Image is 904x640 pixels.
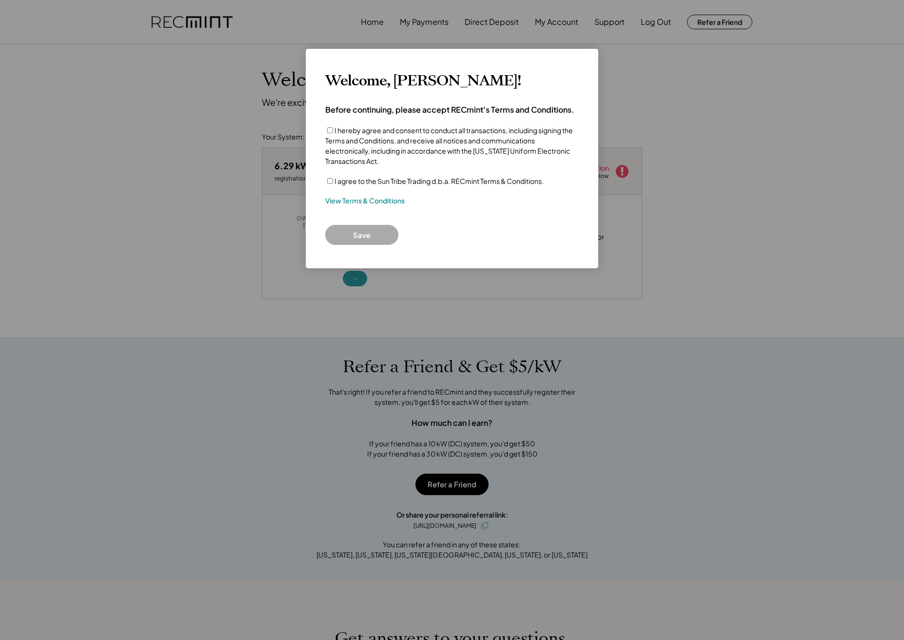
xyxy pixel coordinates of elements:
h3: Welcome, [PERSON_NAME]! [325,72,521,90]
a: View Terms & Conditions [325,196,405,206]
label: I agree to the Sun Tribe Trading d.b.a. RECmint Terms & Conditions. [334,177,544,185]
button: Save [325,225,398,245]
label: I hereby agree and consent to conduct all transactions, including signing the Terms and Condition... [325,126,573,165]
h4: Before continuing, please accept RECmint's Terms and Conditions. [325,104,574,115]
